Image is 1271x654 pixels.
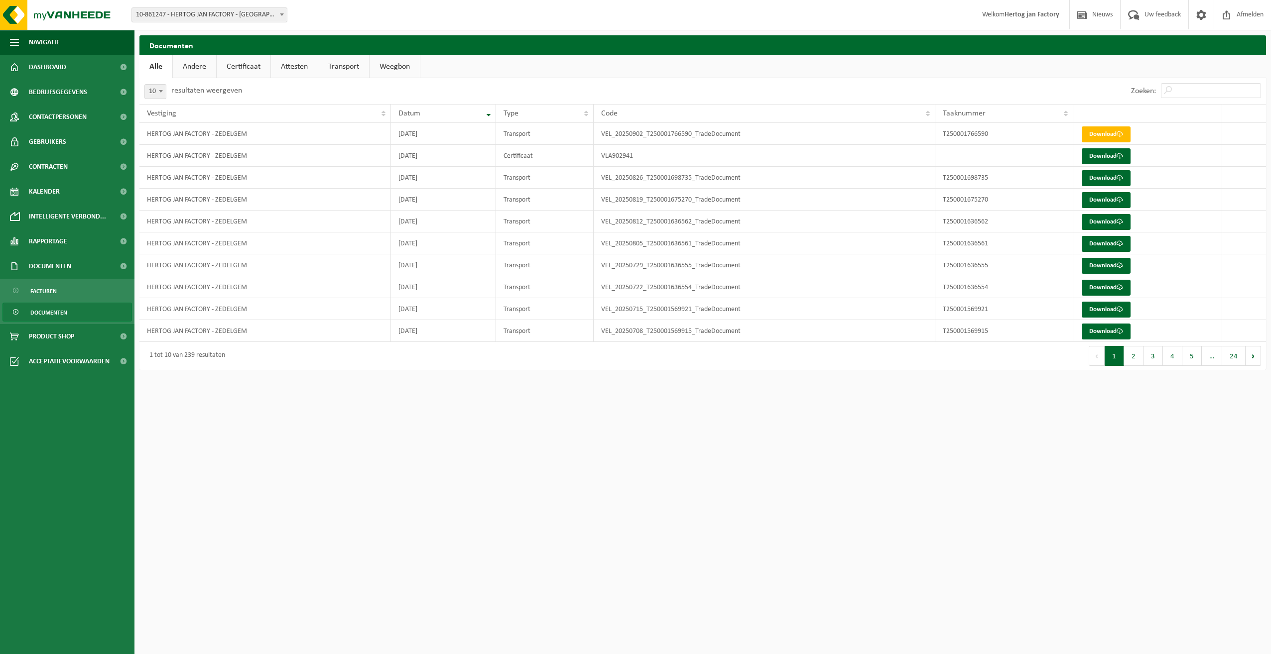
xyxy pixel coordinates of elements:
[2,281,132,300] a: Facturen
[139,298,391,320] td: HERTOG JAN FACTORY - ZEDELGEM
[601,109,618,117] span: Code
[139,276,391,298] td: HERTOG JAN FACTORY - ZEDELGEM
[594,123,935,145] td: VEL_20250902_T250001766590_TradeDocument
[29,179,60,204] span: Kalender
[496,298,594,320] td: Transport
[594,232,935,254] td: VEL_20250805_T250001636561_TradeDocument
[1082,280,1131,296] a: Download
[2,303,132,322] a: Documenten
[391,298,496,320] td: [DATE]
[496,276,594,298] td: Transport
[391,232,496,254] td: [DATE]
[144,84,166,99] span: 10
[29,204,106,229] span: Intelligente verbond...
[1082,192,1131,208] a: Download
[391,167,496,189] td: [DATE]
[594,254,935,276] td: VEL_20250729_T250001636555_TradeDocument
[391,123,496,145] td: [DATE]
[391,189,496,211] td: [DATE]
[217,55,270,78] a: Certificaat
[1082,258,1131,274] a: Download
[1082,148,1131,164] a: Download
[935,189,1073,211] td: T250001675270
[391,145,496,167] td: [DATE]
[139,232,391,254] td: HERTOG JAN FACTORY - ZEDELGEM
[391,211,496,232] td: [DATE]
[935,276,1073,298] td: T250001636554
[496,167,594,189] td: Transport
[1144,346,1163,366] button: 3
[935,298,1073,320] td: T250001569921
[398,109,420,117] span: Datum
[145,85,166,99] span: 10
[594,211,935,232] td: VEL_20250812_T250001636562_TradeDocument
[1131,87,1156,95] label: Zoeken:
[139,211,391,232] td: HERTOG JAN FACTORY - ZEDELGEM
[935,320,1073,342] td: T250001569915
[139,189,391,211] td: HERTOG JAN FACTORY - ZEDELGEM
[1202,346,1222,366] span: …
[1182,346,1202,366] button: 5
[139,35,1266,55] h2: Documenten
[139,320,391,342] td: HERTOG JAN FACTORY - ZEDELGEM
[271,55,318,78] a: Attesten
[29,55,66,80] span: Dashboard
[132,8,287,22] span: 10-861247 - HERTOG JAN FACTORY - ZEDELGEM
[29,105,87,129] span: Contactpersonen
[30,303,67,322] span: Documenten
[391,276,496,298] td: [DATE]
[496,145,594,167] td: Certificaat
[1105,346,1124,366] button: 1
[370,55,420,78] a: Weegbon
[29,80,87,105] span: Bedrijfsgegevens
[1082,126,1131,142] a: Download
[139,123,391,145] td: HERTOG JAN FACTORY - ZEDELGEM
[29,154,68,179] span: Contracten
[29,349,110,374] span: Acceptatievoorwaarden
[935,167,1073,189] td: T250001698735
[496,254,594,276] td: Transport
[147,109,176,117] span: Vestiging
[1089,346,1105,366] button: Previous
[496,123,594,145] td: Transport
[935,123,1073,145] td: T250001766590
[1082,214,1131,230] a: Download
[935,211,1073,232] td: T250001636562
[30,282,57,301] span: Facturen
[139,167,391,189] td: HERTOG JAN FACTORY - ZEDELGEM
[139,254,391,276] td: HERTOG JAN FACTORY - ZEDELGEM
[935,254,1073,276] td: T250001636555
[943,109,986,117] span: Taaknummer
[935,232,1073,254] td: T250001636561
[594,298,935,320] td: VEL_20250715_T250001569921_TradeDocument
[139,145,391,167] td: HERTOG JAN FACTORY - ZEDELGEM
[496,211,594,232] td: Transport
[504,109,518,117] span: Type
[1005,11,1059,18] strong: Hertog jan Factory
[139,55,172,78] a: Alle
[29,129,66,154] span: Gebruikers
[29,324,74,349] span: Product Shop
[171,87,242,95] label: resultaten weergeven
[594,320,935,342] td: VEL_20250708_T250001569915_TradeDocument
[173,55,216,78] a: Andere
[29,30,60,55] span: Navigatie
[496,189,594,211] td: Transport
[496,320,594,342] td: Transport
[1222,346,1246,366] button: 24
[1163,346,1182,366] button: 4
[391,320,496,342] td: [DATE]
[1246,346,1261,366] button: Next
[131,7,287,22] span: 10-861247 - HERTOG JAN FACTORY - ZEDELGEM
[496,232,594,254] td: Transport
[1124,346,1144,366] button: 2
[594,276,935,298] td: VEL_20250722_T250001636554_TradeDocument
[29,254,71,279] span: Documenten
[1082,302,1131,318] a: Download
[1082,236,1131,252] a: Download
[391,254,496,276] td: [DATE]
[1082,170,1131,186] a: Download
[318,55,369,78] a: Transport
[594,167,935,189] td: VEL_20250826_T250001698735_TradeDocument
[144,347,225,365] div: 1 tot 10 van 239 resultaten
